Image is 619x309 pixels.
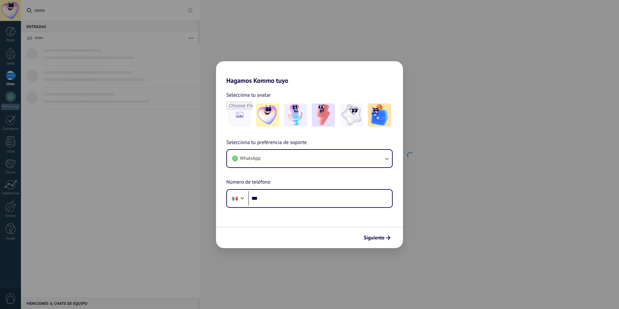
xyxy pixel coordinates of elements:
[216,61,403,84] h2: Hagamos Kommo tuyo
[227,150,392,167] button: WhatsApp
[226,139,307,147] span: Selecciona tu preferencia de soporte
[364,236,385,240] span: Siguiente
[256,103,279,127] img: -1.jpeg
[226,178,270,187] span: Número de teléfono
[340,103,363,127] img: -4.jpeg
[229,192,241,205] div: Mexico: + 52
[226,91,271,99] span: Selecciona tu avatar
[368,103,391,127] img: -5.jpeg
[312,103,335,127] img: -3.jpeg
[284,103,307,127] img: -2.jpeg
[361,232,393,243] button: Siguiente
[240,155,260,162] span: WhatsApp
